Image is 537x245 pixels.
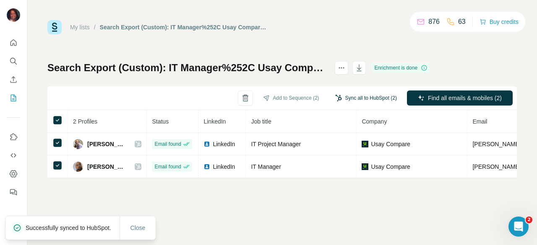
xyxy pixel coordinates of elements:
[362,163,368,170] img: company-logo
[152,118,169,125] span: Status
[154,140,181,148] span: Email found
[7,54,20,69] button: Search
[428,94,502,102] span: Find all emails & mobiles (2)
[213,162,235,171] span: LinkedIn
[7,72,20,87] button: Enrich CSV
[458,17,466,27] p: 63
[87,140,126,148] span: [PERSON_NAME]
[47,20,62,34] img: Surfe Logo
[7,148,20,163] button: Use Surfe API
[335,61,348,75] button: actions
[508,217,529,237] iframe: Intercom live chat
[125,220,151,235] button: Close
[70,24,90,31] a: My lists
[372,63,430,73] div: Enrichment is done
[7,166,20,181] button: Dashboard
[7,90,20,106] button: My lists
[7,8,20,22] img: Avatar
[213,140,235,148] span: LinkedIn
[94,23,96,31] li: /
[154,163,181,170] span: Email found
[371,140,410,148] span: Usay Compare
[7,35,20,50] button: Quick start
[251,118,271,125] span: Job title
[251,141,301,147] span: IT Project Manager
[100,23,266,31] div: Search Export (Custom): IT Manager%252C Usay Compare - [DATE] 13:51
[251,163,281,170] span: IT Manager
[362,118,387,125] span: Company
[73,162,83,172] img: Avatar
[371,162,410,171] span: Usay Compare
[87,162,126,171] span: [PERSON_NAME]
[428,17,440,27] p: 876
[257,92,325,104] button: Add to Sequence (2)
[203,141,210,147] img: LinkedIn logo
[203,118,226,125] span: LinkedIn
[472,118,487,125] span: Email
[26,224,118,232] p: Successfully synced to HubSpot.
[7,129,20,144] button: Use Surfe on LinkedIn
[329,92,403,104] button: Sync all to HubSpot (2)
[480,16,519,28] button: Buy credits
[526,217,532,223] span: 2
[362,141,368,147] img: company-logo
[47,61,327,75] h1: Search Export (Custom): IT Manager%252C Usay Compare - [DATE] 13:51
[407,90,513,106] button: Find all emails & mobiles (2)
[130,224,146,232] span: Close
[7,185,20,200] button: Feedback
[73,118,97,125] span: 2 Profiles
[73,139,83,149] img: Avatar
[203,163,210,170] img: LinkedIn logo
